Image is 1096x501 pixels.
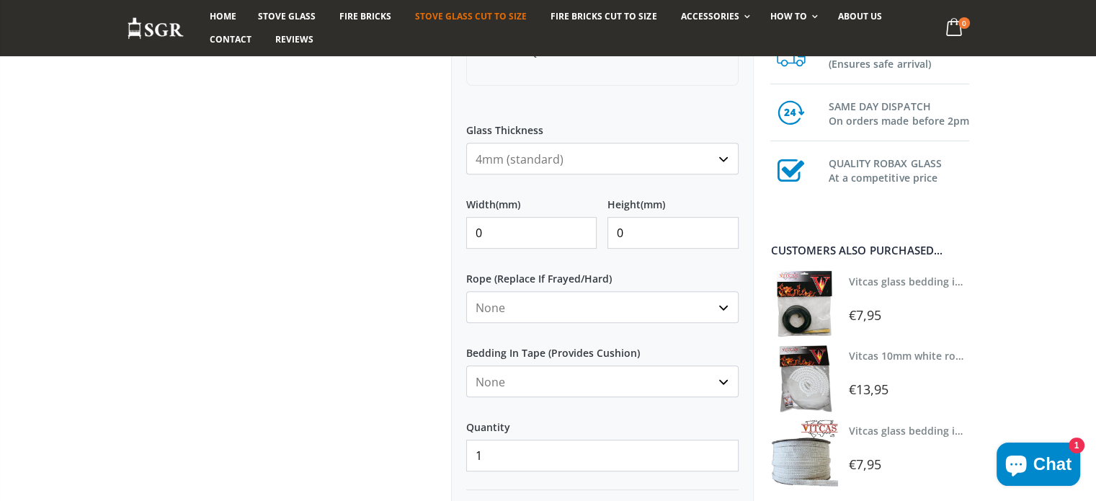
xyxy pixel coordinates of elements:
img: Vitcas stove glass bedding in tape [770,420,837,487]
span: (mm) [496,198,520,211]
label: Glass Thickness [466,111,739,137]
span: (mm) [641,198,665,211]
span: Fire Bricks [339,10,391,22]
a: Reviews [264,28,324,51]
a: 0 [940,14,969,43]
a: Home [199,5,247,28]
div: Customers also purchased... [770,245,969,256]
h3: QUALITY ROBAX GLASS At a competitive price [828,154,969,185]
span: Reviews [275,33,313,45]
img: Vitcas white rope, glue and gloves kit 10mm [770,345,837,412]
span: €7,95 [849,306,881,324]
label: Width [466,185,597,211]
span: €13,95 [849,381,889,398]
img: Stove Glass Replacement [127,17,184,40]
a: Stove Glass [247,5,326,28]
label: Rope (Replace If Frayed/Hard) [466,260,739,285]
span: Stove Glass [258,10,316,22]
label: Bedding In Tape (Provides Cushion) [466,334,739,360]
span: About us [838,10,882,22]
a: How To [759,5,825,28]
a: Stove Glass Cut To Size [404,5,538,28]
label: Height [607,185,739,211]
span: Stove Glass Cut To Size [415,10,527,22]
span: Contact [210,33,251,45]
span: 0 [958,17,970,29]
span: Fire Bricks Cut To Size [551,10,656,22]
a: Contact [199,28,262,51]
h3: SAME DAY DISPATCH On orders made before 2pm [828,97,969,128]
img: Vitcas stove glass bedding in tape [770,270,837,337]
a: Fire Bricks [329,5,402,28]
a: Fire Bricks Cut To Size [540,5,667,28]
label: Quantity [466,408,739,434]
a: About us [827,5,893,28]
span: Home [210,10,236,22]
span: How To [770,10,807,22]
inbox-online-store-chat: Shopify online store chat [992,443,1084,489]
a: Accessories [669,5,757,28]
span: €7,95 [849,456,881,473]
span: Accessories [680,10,739,22]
